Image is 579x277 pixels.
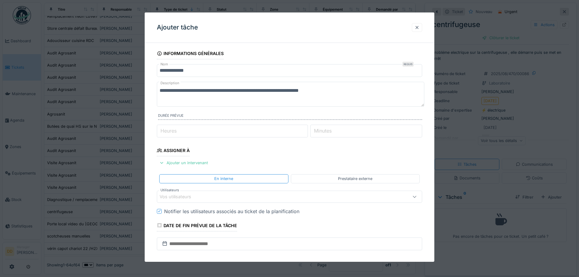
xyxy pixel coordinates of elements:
div: Vos utilisateurs [160,193,200,200]
div: Informations générales [157,49,224,59]
div: Ajouter un intervenant [157,159,210,167]
div: Date de fin prévue de la tâche [157,221,237,231]
div: En interne [214,176,233,182]
label: Durée prévue [158,113,422,120]
div: Notifier les utilisateurs associés au ticket de la planification [164,208,299,215]
div: Assigner à [157,146,190,156]
label: Description [159,79,181,87]
label: Utilisateurs [159,188,180,193]
label: Nom [159,62,169,67]
div: Prestataire externe [338,176,372,182]
div: Formulaires [157,260,194,270]
h3: Ajouter tâche [157,24,198,31]
label: Minutes [313,127,333,134]
div: Requis [402,62,414,67]
label: Heures [159,127,178,134]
